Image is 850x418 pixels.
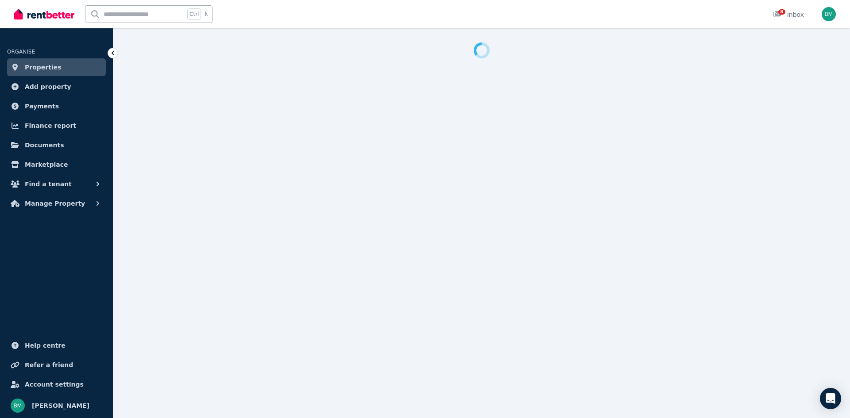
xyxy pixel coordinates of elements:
div: Open Intercom Messenger [820,388,841,409]
span: Documents [25,140,64,150]
a: Account settings [7,376,106,393]
span: Find a tenant [25,179,72,189]
span: Manage Property [25,198,85,209]
a: Properties [7,58,106,76]
span: Help centre [25,340,66,351]
button: Find a tenant [7,175,106,193]
a: Add property [7,78,106,96]
span: Marketplace [25,159,68,170]
a: Finance report [7,117,106,134]
span: Finance report [25,120,76,131]
img: Brendan Meng [822,7,836,21]
span: ORGANISE [7,49,35,55]
a: Marketplace [7,156,106,173]
a: Refer a friend [7,356,106,374]
a: Documents [7,136,106,154]
img: RentBetter [14,8,74,21]
span: Refer a friend [25,360,73,370]
span: Ctrl [187,8,201,20]
a: Help centre [7,337,106,354]
span: Add property [25,81,71,92]
span: Account settings [25,379,84,390]
span: k [205,11,208,18]
img: Brendan Meng [11,399,25,413]
span: Properties [25,62,62,73]
span: [PERSON_NAME] [32,400,89,411]
span: Payments [25,101,59,111]
button: Manage Property [7,195,106,212]
div: Inbox [773,10,804,19]
a: Payments [7,97,106,115]
span: 8 [778,9,785,15]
